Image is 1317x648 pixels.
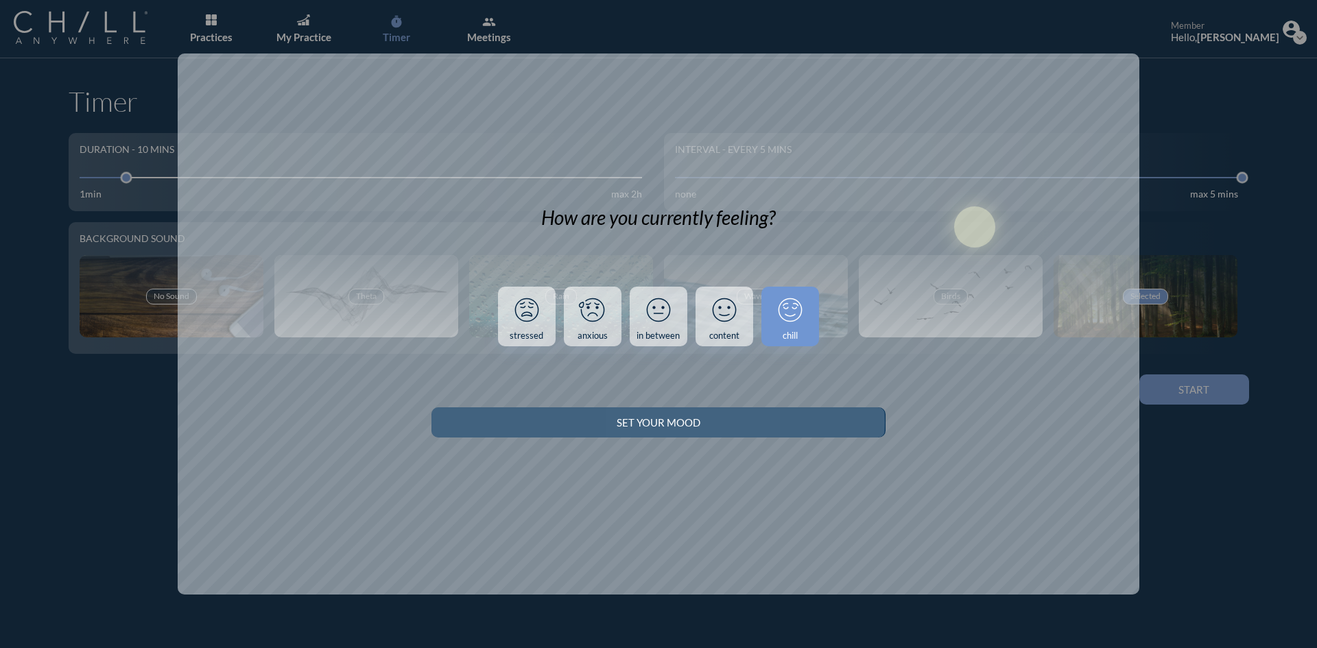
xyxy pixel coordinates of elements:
div: in between [637,331,680,341]
div: chill [783,331,798,341]
div: How are you currently feeling? [541,206,775,230]
a: stressed [498,287,556,347]
div: Set your Mood [455,416,861,429]
div: anxious [578,331,608,341]
a: anxious [564,287,621,347]
a: chill [761,287,819,347]
button: Set your Mood [431,407,885,437]
a: in between [630,287,687,347]
div: stressed [510,331,543,341]
a: content [696,287,753,347]
div: content [709,331,739,341]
